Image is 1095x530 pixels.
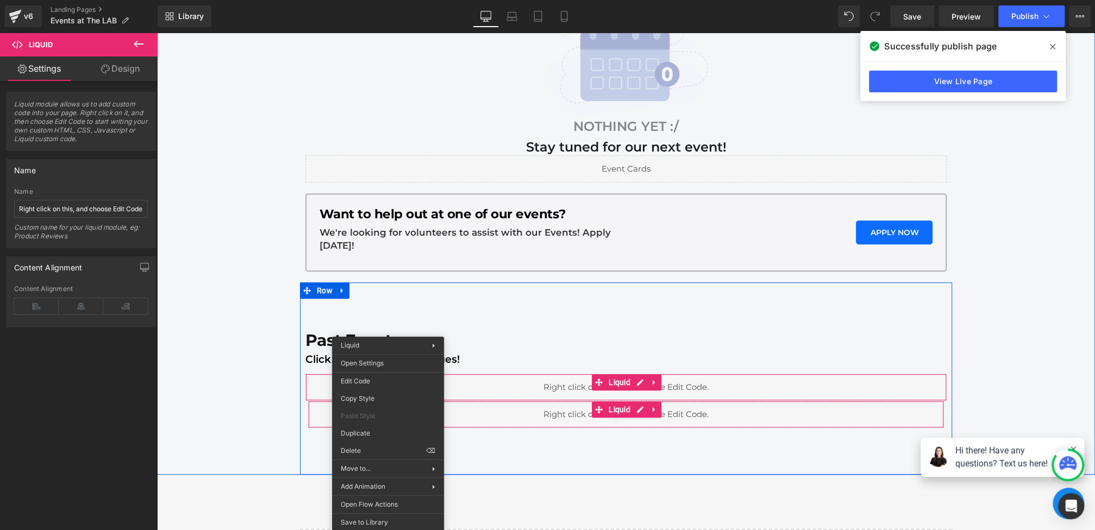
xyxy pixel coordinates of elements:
span: Save to Library [341,518,435,527]
p: Click an event to see images! [148,318,790,336]
div: Open Intercom Messenger [1058,493,1084,519]
span: Row [157,250,178,266]
p: We're looking for volunteers to assist with our Events! Apply [DATE]! [162,194,469,220]
a: Tablet [525,5,551,27]
span: Liquid module allows us to add custom code into your page. Right click on it, and then choose Edi... [14,100,148,150]
div: Content Alignment [14,285,148,293]
span: Events at The LAB [51,16,117,25]
span: Edit Code [341,376,435,386]
a: APPLY NOW [699,188,775,212]
span: Move to... [341,464,432,474]
div: Content Alignment [14,257,82,272]
span: Delete [341,446,426,456]
span: Add Animation [341,482,432,491]
span: Preview [952,11,981,22]
button: Publish [998,5,1065,27]
span: Liquid [341,341,359,349]
a: v6 [4,5,42,27]
span: Successfully publish page [884,40,997,53]
button: Redo [864,5,886,27]
h1: Want to help out at one of our events? [162,175,469,188]
span: Liquid [449,342,476,358]
span: Copy Style [341,394,435,403]
span: ⌫ [426,446,435,456]
a: View Live Page [869,71,1057,92]
a: Design [81,56,160,81]
button: More [1069,5,1091,27]
h1: Past Events [148,297,790,318]
div: Name [14,188,148,195]
a: Mobile [551,5,577,27]
div: v6 [22,9,35,23]
span: Liquid [29,40,53,49]
span: Paste Style [341,411,435,421]
div: Custom name for your liquid module, eg: Product Reviews [14,223,148,248]
h1: NOTHING YET :/ [148,86,790,102]
span: Publish [1011,12,1038,21]
a: Expand / Collapse [490,369,504,385]
span: Save [903,11,921,22]
a: Expand / Collapse [490,342,504,358]
span: Duplicate [341,428,435,438]
span: Library [178,11,204,21]
h1: Stay tuned for our next event! [148,107,790,123]
a: Desktop [473,5,499,27]
span: APPLY NOW [713,196,761,204]
span: Open Flow Actions [341,500,435,509]
a: Preview [938,5,994,27]
div: Name [14,160,36,175]
a: Landing Pages [51,5,158,14]
a: Expand / Collapse [178,250,192,266]
span: Open Settings [341,358,435,368]
button: Undo [838,5,860,27]
a: Laptop [499,5,525,27]
a: New Library [158,5,211,27]
span: Liquid [449,369,476,385]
